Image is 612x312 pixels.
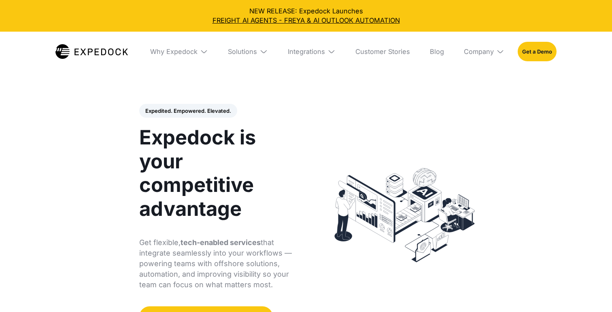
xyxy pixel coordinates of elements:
strong: tech-enabled services [181,238,261,247]
h1: Expedock is your competitive advantage [139,126,298,221]
div: Integrations [288,47,325,56]
div: NEW RELEASE: Expedock Launches [6,6,605,25]
a: FREIGHT AI AGENTS - FREYA & AI OUTLOOK AUTOMATION [6,16,605,25]
a: Get a Demo [518,42,557,61]
div: Why Expedock [150,47,198,56]
p: Get flexible, that integrate seamlessly into your workflows — powering teams with offshore soluti... [139,237,298,290]
a: Customer Stories [349,32,417,71]
div: Solutions [228,47,257,56]
a: Blog [423,32,450,71]
div: Company [464,47,494,56]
